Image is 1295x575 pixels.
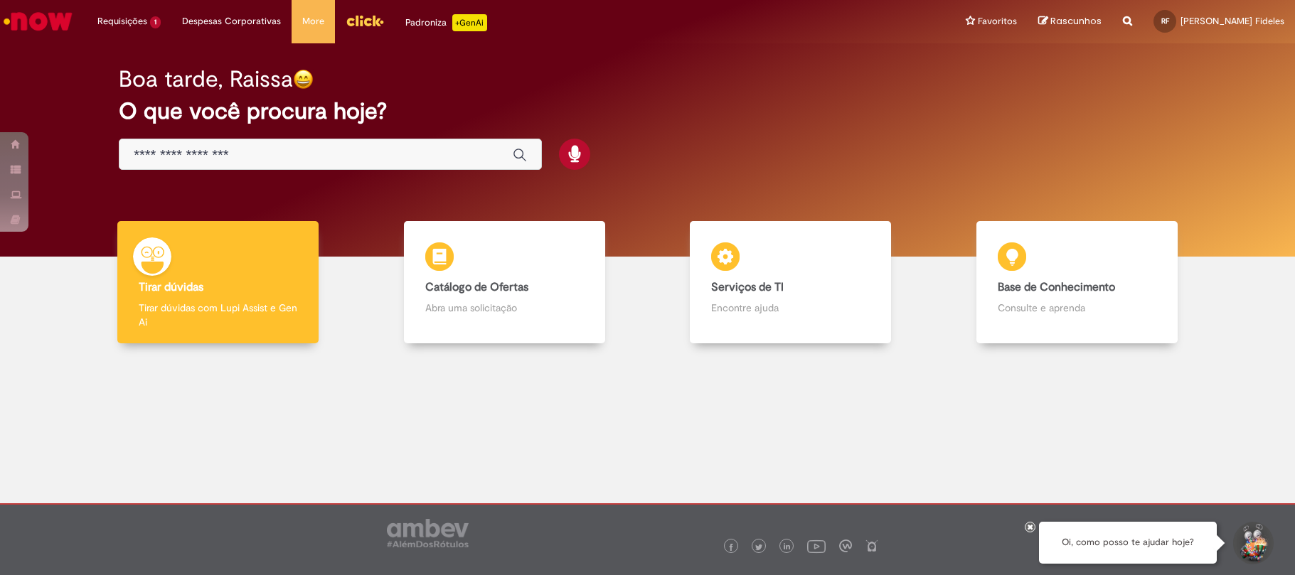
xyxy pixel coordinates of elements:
[387,519,469,547] img: logo_footer_ambev_rotulo_gray.png
[1038,15,1102,28] a: Rascunhos
[119,67,293,92] h2: Boa tarde, Raissa
[302,14,324,28] span: More
[648,221,934,344] a: Serviços de TI Encontre ajuda
[784,543,791,552] img: logo_footer_linkedin.png
[182,14,281,28] span: Despesas Corporativas
[97,14,147,28] span: Requisições
[711,280,784,294] b: Serviços de TI
[807,537,826,555] img: logo_footer_youtube.png
[150,16,161,28] span: 1
[1050,14,1102,28] span: Rascunhos
[1181,15,1284,27] span: [PERSON_NAME] Fideles
[1,7,75,36] img: ServiceNow
[75,221,361,344] a: Tirar dúvidas Tirar dúvidas com Lupi Assist e Gen Ai
[934,221,1220,344] a: Base de Conhecimento Consulte e aprenda
[1231,522,1274,564] button: Iniciar Conversa de Suporte
[978,14,1017,28] span: Favoritos
[998,301,1156,315] p: Consulte e aprenda
[865,539,878,552] img: logo_footer_naosei.png
[361,221,648,344] a: Catálogo de Ofertas Abra uma solicitação
[119,99,1176,124] h2: O que você procura hoje?
[1161,16,1169,26] span: RF
[755,544,762,551] img: logo_footer_twitter.png
[998,280,1115,294] b: Base de Conhecimento
[139,280,203,294] b: Tirar dúvidas
[405,14,487,31] div: Padroniza
[425,301,584,315] p: Abra uma solicitação
[711,301,870,315] p: Encontre ajuda
[293,69,314,90] img: happy-face.png
[728,544,735,551] img: logo_footer_facebook.png
[139,301,297,329] p: Tirar dúvidas com Lupi Assist e Gen Ai
[1039,522,1217,564] div: Oi, como posso te ajudar hoje?
[346,10,384,31] img: click_logo_yellow_360x200.png
[425,280,528,294] b: Catálogo de Ofertas
[452,14,487,31] p: +GenAi
[839,539,852,552] img: logo_footer_workplace.png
